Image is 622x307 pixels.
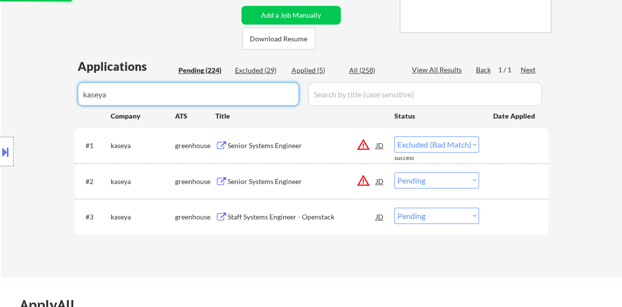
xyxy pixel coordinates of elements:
div: All (258) [349,65,398,75]
button: Download Resume [242,28,315,50]
div: Status [394,107,479,124]
button: warning_amber [356,138,370,152]
input: Search by title (case sensitive) [308,82,542,106]
div: Title [215,111,385,121]
div: Staff Systems Engineer - Openstack [228,212,376,222]
div: ATS [175,111,215,121]
div: Senior Systems Engineer [228,177,376,186]
div: View All Results [412,65,465,75]
div: 1 / 1 [498,65,521,75]
div: Excluded (29) [235,65,284,75]
div: Pending (224) [178,65,228,75]
div: success [394,154,434,162]
div: greenhouse [175,177,215,186]
div: JD [375,136,385,154]
div: greenhouse [175,141,215,151]
button: Add a Job Manually [241,6,341,25]
div: greenhouse [175,212,215,222]
div: Applied (5) [292,65,341,75]
div: JD [375,208,385,225]
button: warning_amber [356,174,370,187]
div: Next [521,65,536,75]
div: Date Applied [493,111,536,121]
input: Search by company (case sensitive) [78,82,299,106]
div: Senior Systems Engineer [228,141,376,151]
div: Back [476,65,492,75]
div: JD [375,172,385,190]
